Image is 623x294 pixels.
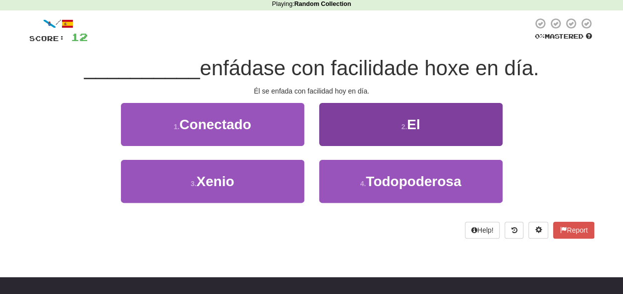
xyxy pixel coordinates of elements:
[553,222,594,239] button: Report
[71,31,88,43] span: 12
[535,32,545,40] span: 0 %
[29,17,88,30] div: /
[294,0,351,7] strong: Random Collection
[121,160,304,203] button: 3.Xenio
[196,174,234,189] span: Xenio
[200,56,539,80] span: enfádase con facilidade hoxe en día.
[319,160,503,203] button: 4.Todopoderosa
[29,34,65,43] span: Score:
[533,32,594,41] div: Mastered
[179,117,251,132] span: Conectado
[319,103,503,146] button: 2.El
[84,56,200,80] span: __________
[191,180,197,188] small: 3 .
[465,222,500,239] button: Help!
[505,222,523,239] button: Round history (alt+y)
[407,117,420,132] span: El
[29,86,594,96] div: Él se enfada con facilidad hoy en día.
[366,174,461,189] span: Todopoderosa
[401,123,407,131] small: 2 .
[121,103,304,146] button: 1.Conectado
[360,180,366,188] small: 4 .
[173,123,179,131] small: 1 .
